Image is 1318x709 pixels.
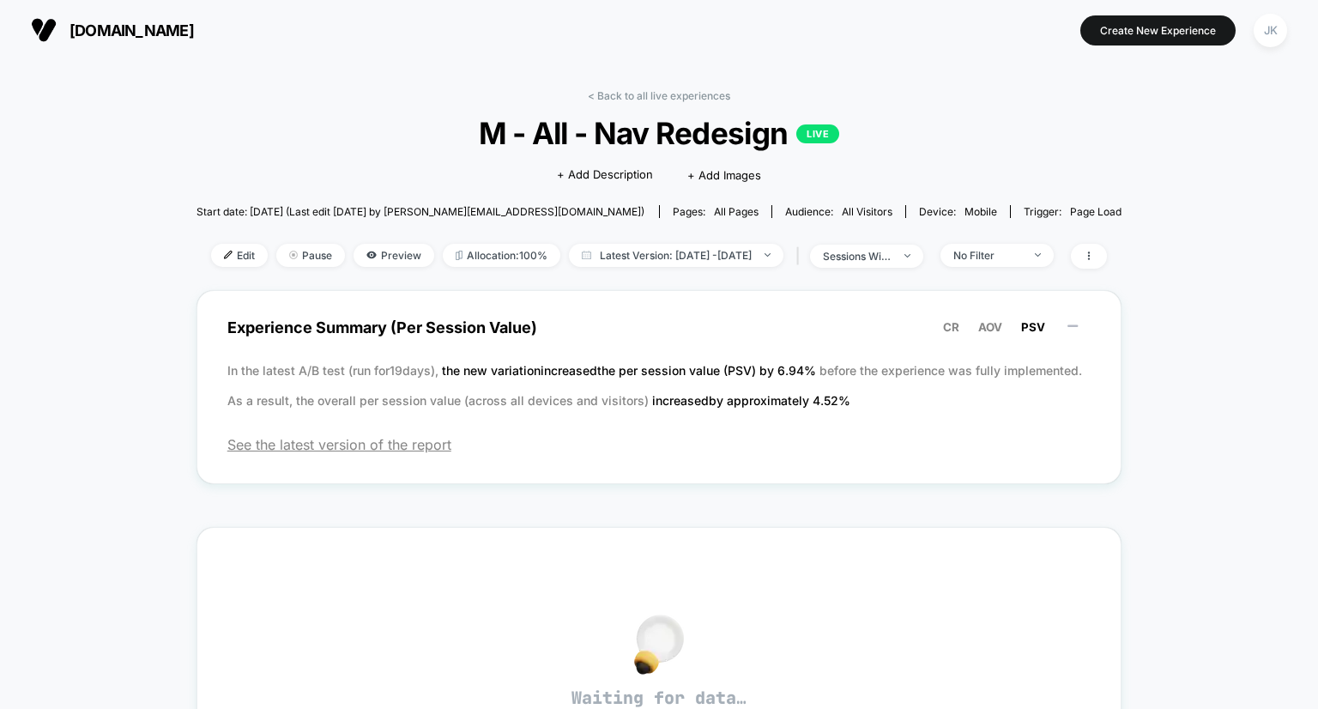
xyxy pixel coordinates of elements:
[1070,205,1122,218] span: Page Load
[557,167,653,184] span: + Add Description
[785,205,892,218] div: Audience:
[904,254,910,258] img: end
[243,115,1076,151] span: M - All - Nav Redesign
[276,244,345,267] span: Pause
[227,436,1091,453] span: See the latest version of the report
[26,16,199,44] button: [DOMAIN_NAME]
[227,355,1091,415] p: In the latest A/B test (run for 19 days), before the experience was fully implemented. As a resul...
[796,124,839,143] p: LIVE
[938,319,964,335] button: CR
[953,249,1022,262] div: No Filter
[652,393,850,408] span: increased by approximately 4.52 %
[792,244,810,269] span: |
[1016,319,1050,335] button: PSV
[443,244,560,267] span: Allocation: 100%
[569,244,783,267] span: Latest Version: [DATE] - [DATE]
[588,89,730,102] a: < Back to all live experiences
[673,205,759,218] div: Pages:
[1035,253,1041,257] img: end
[289,251,298,259] img: end
[1021,320,1045,334] span: PSV
[634,615,684,675] img: no_data
[973,319,1007,335] button: AOV
[978,320,1002,334] span: AOV
[964,205,997,218] span: mobile
[842,205,892,218] span: All Visitors
[227,308,1091,347] span: Experience Summary (Per Session Value)
[442,363,819,378] span: the new variation increased the per session value (PSV) by 6.94 %
[354,244,434,267] span: Preview
[943,320,959,334] span: CR
[823,250,892,263] div: sessions with impression
[456,251,463,260] img: rebalance
[765,253,771,257] img: end
[31,17,57,43] img: Visually logo
[70,21,194,39] span: [DOMAIN_NAME]
[211,244,268,267] span: Edit
[687,168,761,182] span: + Add Images
[714,205,759,218] span: all pages
[905,205,1010,218] span: Device:
[224,251,233,259] img: edit
[1024,205,1122,218] div: Trigger:
[1080,15,1236,45] button: Create New Experience
[1254,14,1287,47] div: JK
[196,205,644,218] span: Start date: [DATE] (Last edit [DATE] by [PERSON_NAME][EMAIL_ADDRESS][DOMAIN_NAME])
[1248,13,1292,48] button: JK
[582,251,591,259] img: calendar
